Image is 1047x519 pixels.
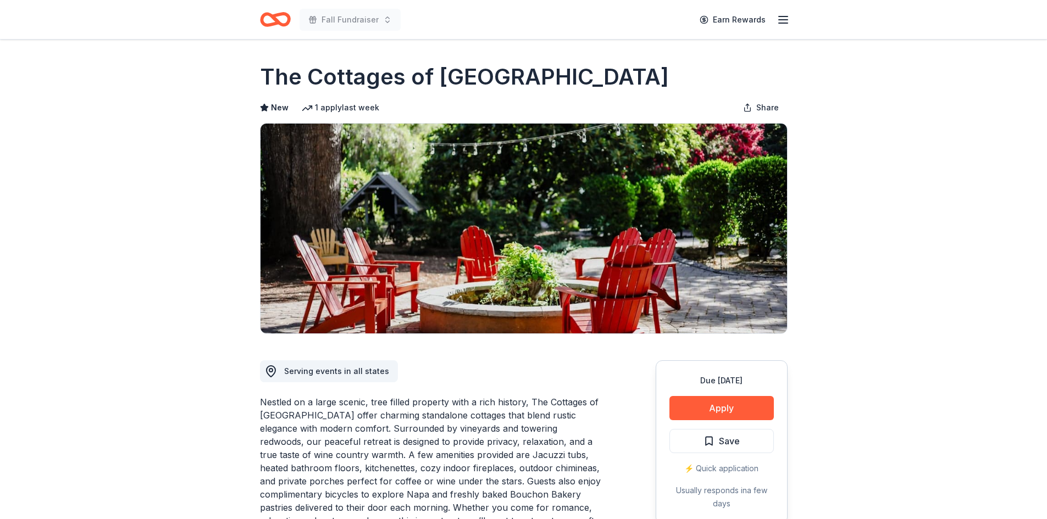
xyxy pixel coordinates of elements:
[719,434,740,448] span: Save
[693,10,772,30] a: Earn Rewards
[261,124,787,333] img: Image for The Cottages of Napa Valley
[271,101,289,114] span: New
[669,374,774,387] div: Due [DATE]
[756,101,779,114] span: Share
[302,101,379,114] div: 1 apply last week
[300,9,401,31] button: Fall Fundraiser
[734,97,788,119] button: Share
[322,13,379,26] span: Fall Fundraiser
[260,62,669,92] h1: The Cottages of [GEOGRAPHIC_DATA]
[669,484,774,510] div: Usually responds in a few days
[284,366,389,376] span: Serving events in all states
[669,396,774,420] button: Apply
[669,429,774,453] button: Save
[669,462,774,475] div: ⚡️ Quick application
[260,7,291,32] a: Home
